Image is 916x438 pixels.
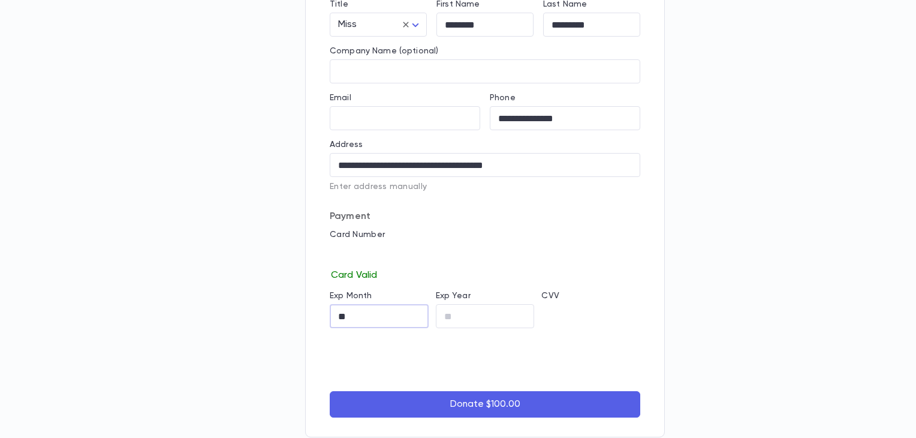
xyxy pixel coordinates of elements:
label: Address [330,140,363,149]
button: Donate $100.00 [330,391,640,418]
label: Exp Month [330,291,372,301]
span: Miss [338,20,357,29]
p: Payment [330,211,640,223]
p: Card Number [330,230,640,239]
p: CVV [541,291,640,301]
p: Card Valid [330,267,640,281]
label: Email [330,93,351,103]
iframe: cvv [541,304,640,328]
label: Exp Year [436,291,471,301]
div: Miss [330,13,427,37]
iframe: card [330,243,640,267]
label: Company Name (optional) [330,46,438,56]
p: Enter address manually [330,182,640,191]
label: Phone [490,93,516,103]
